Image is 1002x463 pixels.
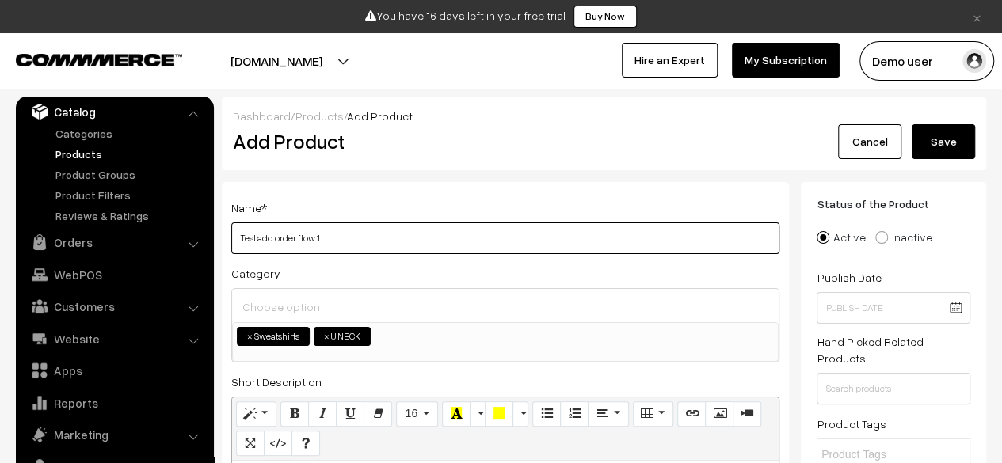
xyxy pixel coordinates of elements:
div: You have 16 days left in your free trial [6,6,996,28]
button: Underline (CTRL+U) [336,401,364,427]
label: Product Tags [817,416,886,432]
button: Recent Color [442,401,471,427]
button: Help [291,431,320,456]
a: WebPOS [20,260,208,289]
li: U NECK [314,327,371,346]
h2: Add Product [233,129,783,154]
a: × [966,7,988,26]
button: Demo user [859,41,994,81]
label: Hand Picked Related Products [817,333,970,366]
button: Remove Font Style (CTRL+\) [364,401,392,427]
button: Paragraph [588,401,628,427]
img: user [962,49,986,73]
li: Sweatshirts [237,327,310,346]
span: × [324,329,330,343]
a: Reviews & Ratings [51,207,208,224]
button: Style [236,401,276,427]
label: Inactive [875,229,932,245]
input: Publish Date [817,292,970,324]
a: Products [51,146,208,162]
a: My Subscription [732,43,840,78]
span: Add Product [347,109,413,123]
span: Status of the Product [817,197,947,211]
button: Table [633,401,673,427]
button: More Color [512,401,528,427]
a: Product Filters [51,187,208,203]
button: Video [733,401,761,427]
span: 16 [405,407,417,419]
button: Unordered list (CTRL+SHIFT+NUM7) [532,401,561,427]
a: Cancel [838,124,901,159]
a: Hire an Expert [622,43,718,78]
a: Reports [20,389,208,417]
button: [DOMAIN_NAME] [175,41,378,81]
img: COMMMERCE [16,54,182,66]
a: Buy Now [573,6,637,28]
a: Customers [20,292,208,321]
button: Font Size [396,401,438,427]
a: COMMMERCE [16,49,154,68]
span: × [247,329,253,343]
a: Products [295,109,344,123]
label: Publish Date [817,269,881,286]
button: Italic (CTRL+I) [308,401,337,427]
button: Link (CTRL+K) [677,401,706,427]
button: Picture [705,401,733,427]
div: / / [233,108,975,124]
a: Categories [51,125,208,142]
input: Name [231,222,779,254]
button: More Color [470,401,486,427]
a: Catalog [20,97,208,126]
button: Full Screen [236,431,265,456]
a: Product Groups [51,166,208,183]
a: Website [20,324,208,353]
button: Code View [264,431,292,456]
a: Marketing [20,420,208,449]
input: Choose option [238,295,772,318]
a: Orders [20,228,208,256]
input: Product Tags [821,446,960,463]
input: Search products [817,373,970,404]
label: Active [817,229,865,245]
a: Apps [20,356,208,385]
label: Short Description [231,374,322,390]
button: Save [912,124,975,159]
button: Bold (CTRL+B) [280,401,309,427]
label: Name [231,199,267,216]
a: Dashboard [233,109,291,123]
label: Category [231,265,280,282]
button: Ordered list (CTRL+SHIFT+NUM8) [560,401,589,427]
button: Background Color [485,401,513,427]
